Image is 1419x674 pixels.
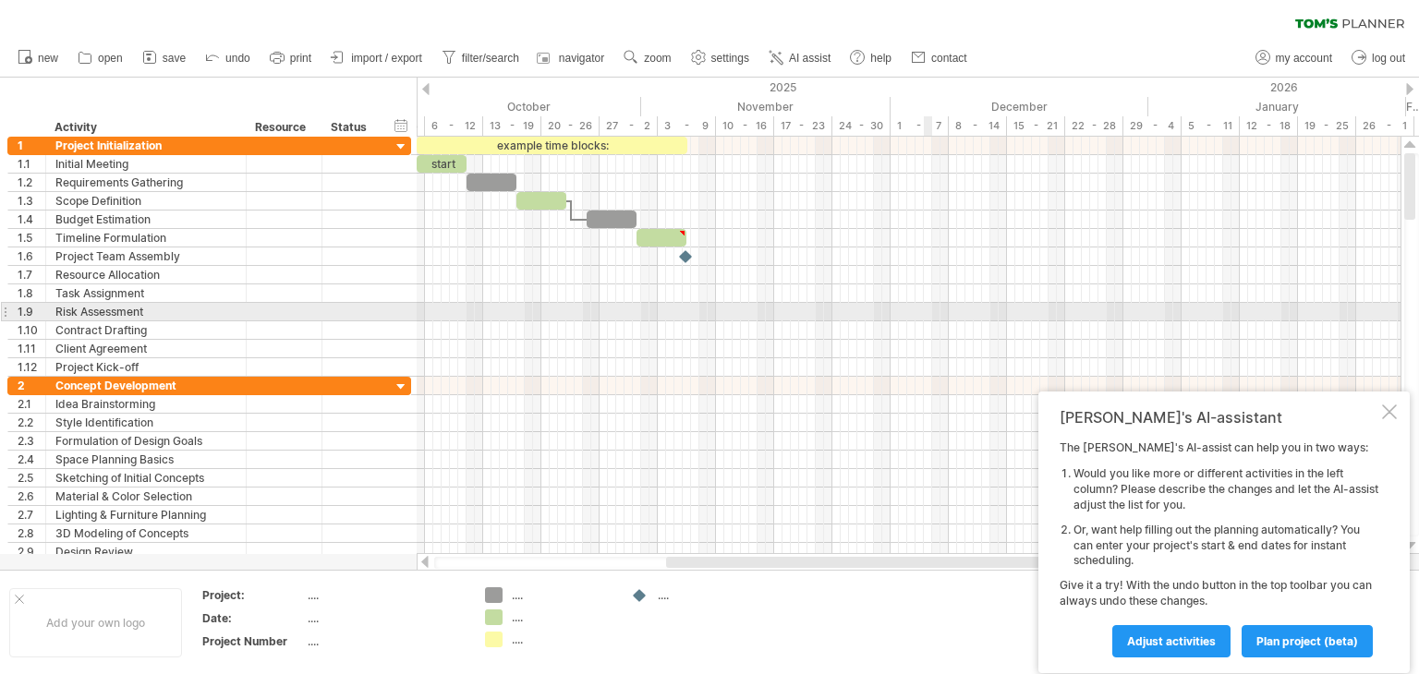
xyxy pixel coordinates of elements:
[437,46,525,70] a: filter/search
[326,46,428,70] a: import / export
[225,52,250,65] span: undo
[55,395,236,413] div: Idea Brainstorming
[13,46,64,70] a: new
[641,97,891,116] div: November 2025
[383,97,641,116] div: October 2025
[55,487,236,505] div: Material & Color Selection
[1251,46,1338,70] a: my account
[55,192,236,210] div: Scope Definition
[18,211,45,228] div: 1.4
[18,377,45,394] div: 2
[98,52,123,65] span: open
[644,52,671,65] span: zoom
[512,609,612,625] div: ....
[55,247,236,265] div: Project Team Assembly
[600,116,658,136] div: 27 - 2
[1060,408,1378,427] div: [PERSON_NAME]'s AI-assistant
[1060,440,1378,656] div: The [PERSON_NAME]'s AI-assist can help you in two ways: Give it a try! With the undo button in th...
[1372,52,1405,65] span: log out
[1073,466,1378,512] li: Would you like more or different activities in the left column? Please describe the changes and l...
[417,155,467,173] div: start
[255,118,311,137] div: Resource
[658,587,758,603] div: ....
[1123,116,1182,136] div: 29 - 4
[18,395,45,413] div: 2.1
[764,46,836,70] a: AI assist
[425,116,483,136] div: 6 - 12
[462,52,519,65] span: filter/search
[308,633,463,649] div: ....
[18,432,45,450] div: 2.3
[73,46,128,70] a: open
[18,266,45,283] div: 1.7
[55,432,236,450] div: Formulation of Design Goals
[55,284,236,302] div: Task Assignment
[18,229,45,247] div: 1.5
[1298,116,1356,136] div: 19 - 25
[55,211,236,228] div: Budget Estimation
[845,46,897,70] a: help
[789,52,831,65] span: AI assist
[202,610,304,626] div: Date:
[1007,116,1065,136] div: 15 - 21
[18,358,45,376] div: 1.12
[1112,625,1231,657] a: Adjust activities
[541,116,600,136] div: 20 - 26
[512,632,612,647] div: ....
[949,116,1007,136] div: 8 - 14
[200,46,256,70] a: undo
[38,52,58,65] span: new
[559,52,604,65] span: navigator
[774,116,832,136] div: 17 - 23
[1065,116,1123,136] div: 22 - 28
[891,97,1148,116] div: December 2025
[1073,523,1378,569] li: Or, want help filling out the planning automatically? You can enter your project's start & end da...
[512,587,612,603] div: ....
[534,46,610,70] a: navigator
[686,46,755,70] a: settings
[658,116,716,136] div: 3 - 9
[55,469,236,487] div: Sketching of Initial Concepts
[138,46,191,70] a: save
[1127,634,1216,648] span: Adjust activities
[9,588,182,657] div: Add your own logo
[18,524,45,542] div: 2.8
[163,52,186,65] span: save
[55,303,236,320] div: Risk Assessment
[1347,46,1411,70] a: log out
[55,321,236,339] div: Contract Drafting
[1148,97,1406,116] div: January 2026
[308,587,463,603] div: ....
[18,247,45,265] div: 1.6
[18,469,45,487] div: 2.5
[18,174,45,191] div: 1.2
[18,414,45,431] div: 2.2
[265,46,317,70] a: print
[716,116,774,136] div: 10 - 16
[18,192,45,210] div: 1.3
[891,116,949,136] div: 1 - 7
[351,52,422,65] span: import / export
[55,414,236,431] div: Style Identification
[18,155,45,173] div: 1.1
[1242,625,1373,657] a: plan project (beta)
[308,610,463,626] div: ....
[18,321,45,339] div: 1.10
[18,543,45,560] div: 2.9
[18,487,45,505] div: 2.6
[18,137,45,154] div: 1
[1276,52,1332,65] span: my account
[18,284,45,302] div: 1.8
[619,46,676,70] a: zoom
[18,506,45,524] div: 2.7
[290,52,311,65] span: print
[483,116,541,136] div: 13 - 19
[55,118,236,137] div: Activity
[1256,634,1358,648] span: plan project (beta)
[55,137,236,154] div: Project Initialization
[55,358,236,376] div: Project Kick-off
[18,451,45,468] div: 2.4
[55,543,236,560] div: Design Review
[202,633,304,649] div: Project Number
[55,340,236,357] div: Client Agreement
